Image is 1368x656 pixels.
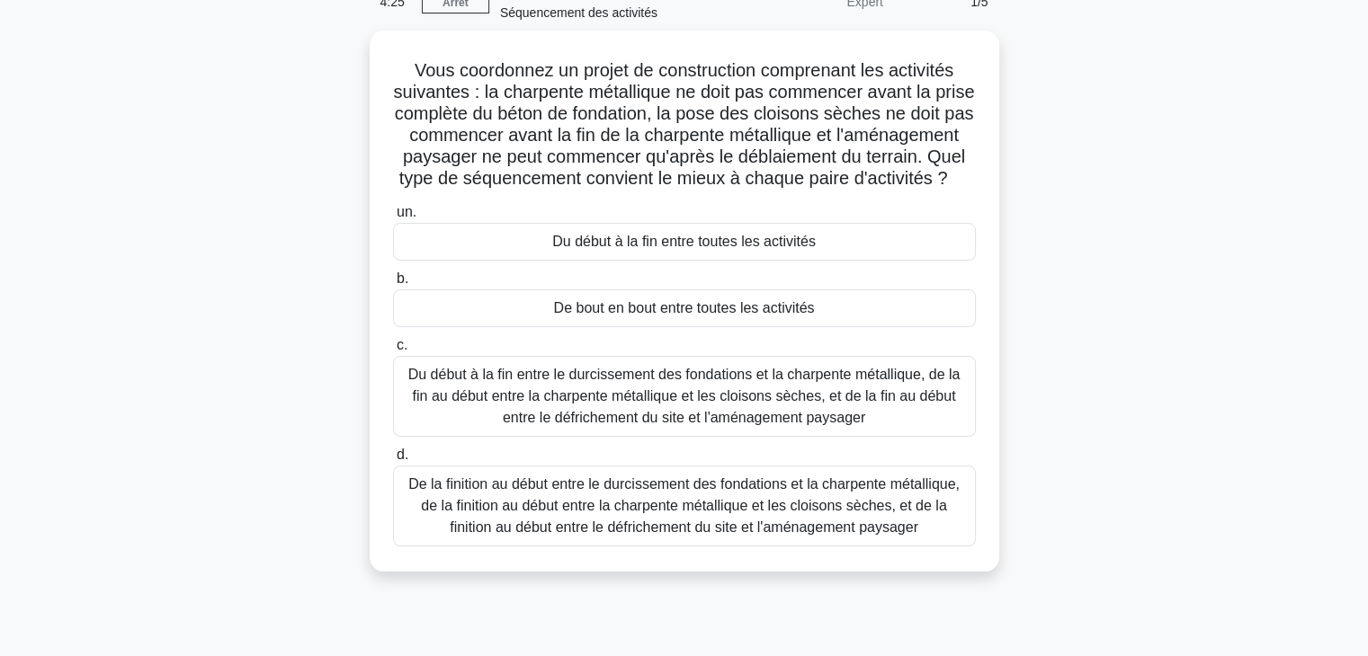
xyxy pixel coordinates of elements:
[408,476,960,535] font: De la finition au début entre le durcissement des fondations et la charpente métallique, de la fi...
[554,300,815,315] font: De bout en bout entre toutes les activités
[397,204,416,219] font: un.
[397,337,407,352] font: c.
[552,234,816,249] font: Du début à la fin entre toutes les activités
[394,60,975,188] font: Vous coordonnez un projet de construction comprenant les activités suivantes : la charpente métal...
[408,367,961,425] font: Du début à la fin entre le durcissement des fondations et la charpente métallique, de la fin au d...
[397,270,408,286] font: b.
[397,447,408,462] font: d.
